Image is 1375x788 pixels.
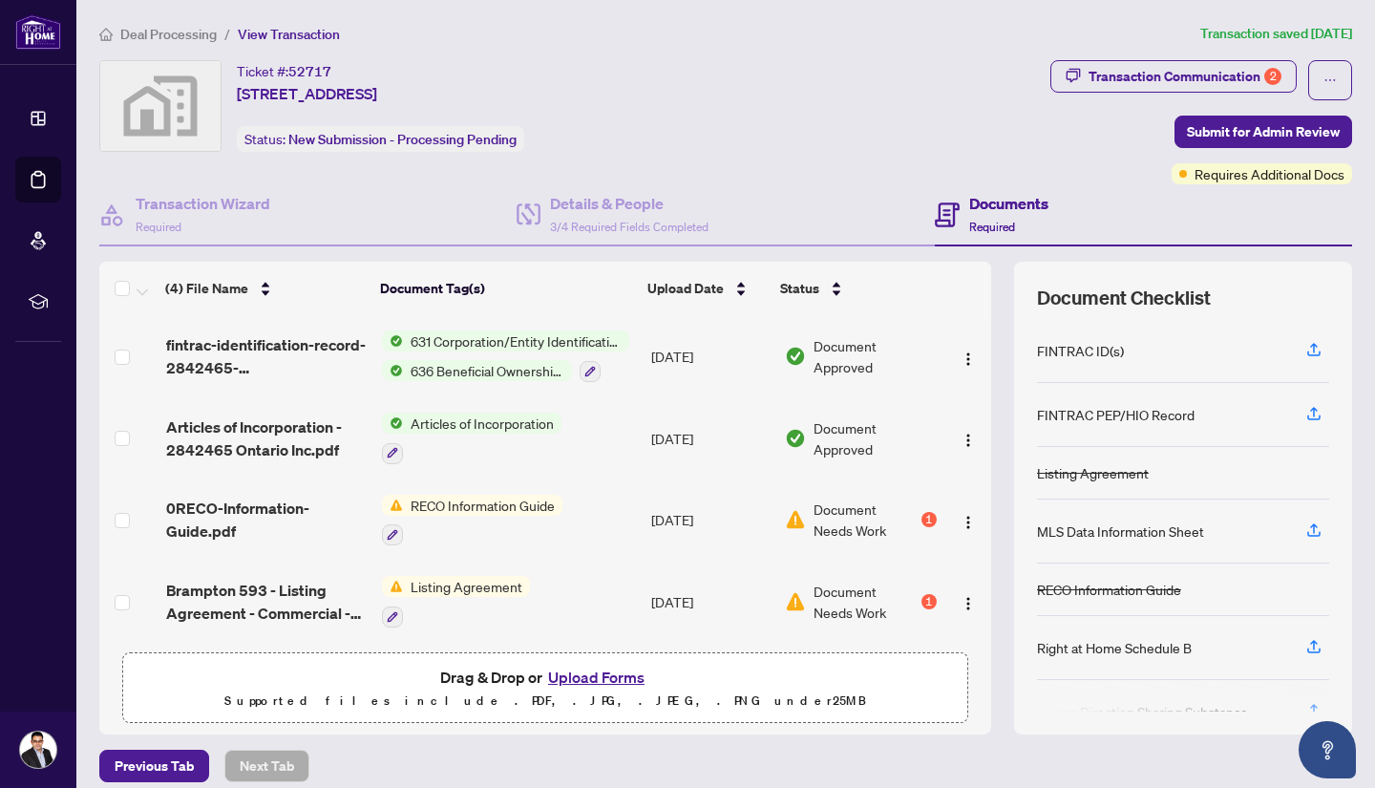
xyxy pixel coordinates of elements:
th: Document Tag(s) [372,262,641,315]
span: RECO Information Guide [403,495,562,516]
span: Document Approved [814,417,937,459]
span: 0RECO-Information-Guide.pdf [166,497,367,543]
div: Listing Agreement [1037,462,1149,483]
button: Submit for Admin Review [1174,116,1352,148]
p: Supported files include .PDF, .JPG, .JPEG, .PNG under 25 MB [135,690,956,713]
h4: Transaction Wizard [136,192,270,215]
button: Status IconRECO Information Guide [382,495,562,546]
img: Document Status [785,591,806,612]
span: [STREET_ADDRESS] [237,82,377,105]
span: 3/4 Required Fields Completed [550,220,709,234]
span: Document Needs Work [814,499,918,541]
img: Document Status [785,428,806,449]
th: Upload Date [640,262,772,315]
button: Upload Forms [542,665,650,690]
div: Ticket #: [237,60,331,82]
h4: Details & People [550,192,709,215]
span: Document Checklist [1037,285,1211,311]
div: Transaction Communication [1089,61,1281,92]
img: Profile Icon [20,732,56,768]
span: Drag & Drop orUpload FormsSupported files include .PDF, .JPG, .JPEG, .PNG under25MB [123,653,967,724]
span: Deal Processing [120,26,217,43]
span: 631 Corporation/Entity Identification InformationRecord [403,330,629,351]
div: Right at Home Schedule B [1037,637,1192,658]
span: 52717 [288,63,331,80]
span: Document Approved [814,335,937,377]
td: [DATE] [644,479,777,562]
img: svg%3e [100,61,221,151]
div: 1 [921,512,937,527]
span: Articles of Incorporation [403,413,561,434]
li: / [224,23,230,45]
button: Transaction Communication2 [1050,60,1297,93]
span: Required [136,220,181,234]
span: Required [969,220,1015,234]
span: (4) File Name [165,278,248,299]
th: (4) File Name [158,262,372,315]
img: Status Icon [382,495,403,516]
img: Status Icon [382,360,403,381]
button: Previous Tab [99,750,209,782]
span: Document Needs Work [814,581,918,623]
div: FINTRAC PEP/HIO Record [1037,404,1195,425]
button: Logo [953,341,984,372]
span: New Submission - Processing Pending [288,131,517,148]
span: Requires Additional Docs [1195,163,1344,184]
span: Listing Agreement [403,576,530,597]
span: Brampton 593 - Listing Agreement - Commercial - Seller Designated Representation Agreement - Auth... [166,579,367,625]
span: 636 Beneficial Ownership Record [403,360,572,381]
span: View Transaction [238,26,340,43]
span: Upload Date [647,278,724,299]
img: Logo [961,433,976,448]
article: Transaction saved [DATE] [1200,23,1352,45]
button: Logo [953,504,984,535]
span: Drag & Drop or [440,665,650,690]
button: Logo [953,586,984,617]
div: FINTRAC ID(s) [1037,340,1124,361]
span: ellipsis [1323,74,1337,87]
div: Status: [237,126,524,152]
div: RECO Information Guide [1037,579,1181,600]
span: Status [780,278,819,299]
td: [DATE] [644,561,777,643]
button: Status IconListing Agreement [382,576,530,628]
img: Status Icon [382,576,403,597]
div: MLS Data Information Sheet [1037,521,1204,542]
button: Status Icon631 Corporation/Entity Identification InformationRecordStatus Icon636 Beneficial Owner... [382,330,629,382]
img: Status Icon [382,413,403,434]
td: [DATE] [644,315,777,397]
div: 1 [921,594,937,609]
img: Status Icon [382,330,403,351]
span: fintrac-identification-record-2842465-[GEOGRAPHIC_DATA]-inc-st-[PERSON_NAME]-pharmacy-ocp--308667... [166,333,367,379]
img: Logo [961,351,976,367]
span: Submit for Admin Review [1187,117,1340,147]
span: home [99,28,113,41]
span: Articles of Incorporation - 2842465 Ontario Inc.pdf [166,415,367,461]
button: Status IconArticles of Incorporation [382,413,561,464]
div: 2 [1264,68,1281,85]
button: Next Tab [224,750,309,782]
button: Logo [953,423,984,454]
th: Status [772,262,939,315]
td: [DATE] [644,397,777,479]
img: Document Status [785,346,806,367]
button: Open asap [1299,721,1356,778]
img: Logo [961,515,976,530]
img: logo [15,14,61,50]
h4: Documents [969,192,1048,215]
img: Logo [961,596,976,611]
span: Previous Tab [115,751,194,781]
img: Document Status [785,509,806,530]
